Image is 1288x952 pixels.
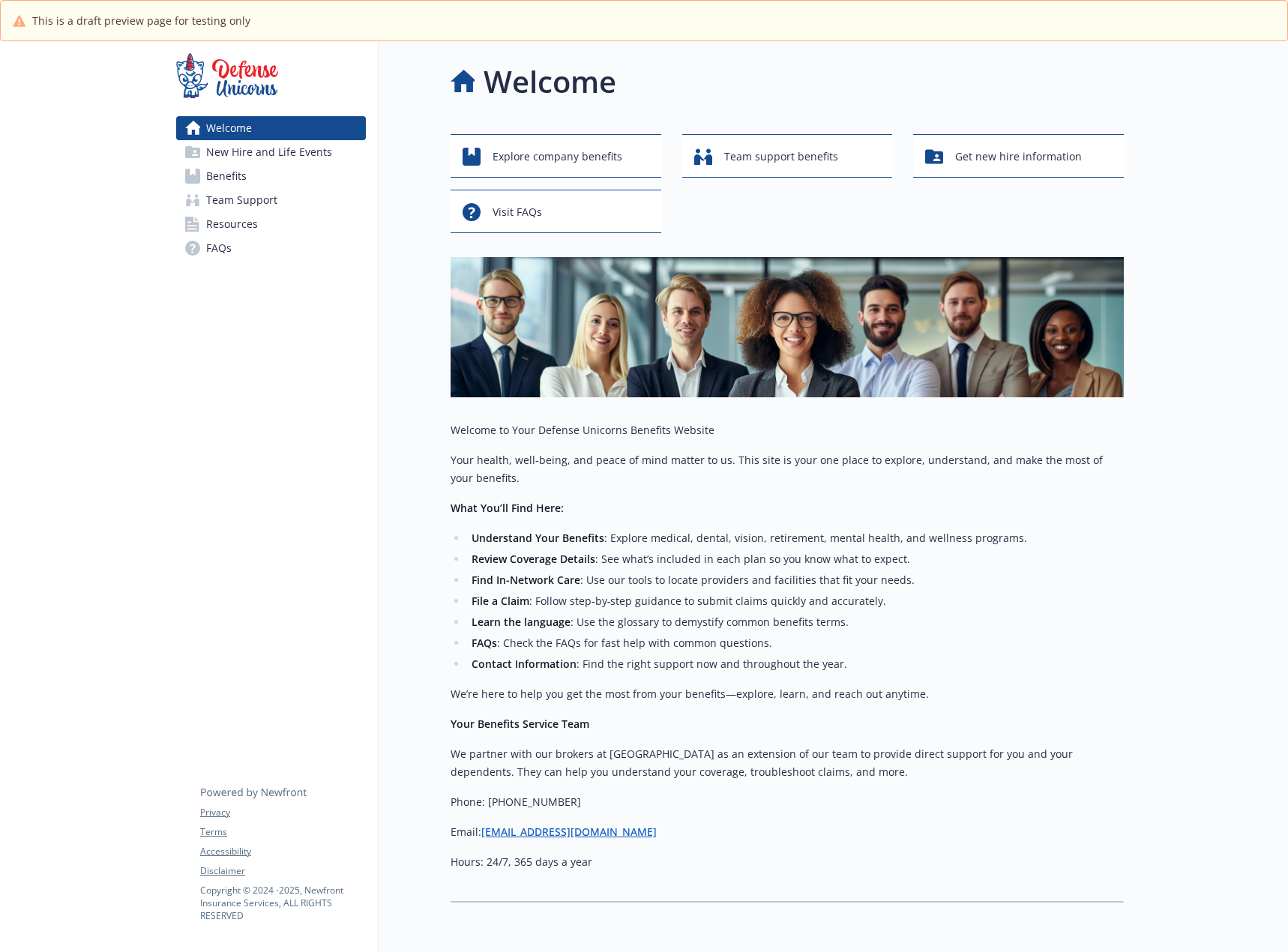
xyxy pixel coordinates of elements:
span: Team Support [206,188,277,212]
strong: Your Benefits Service Team [451,717,589,731]
strong: Understand Your Benefits [472,531,604,545]
li: : See what’s included in each plan so you know what to expect. [467,550,1124,568]
a: [EMAIL_ADDRESS][DOMAIN_NAME] [481,825,657,839]
button: Team support benefits [682,134,893,178]
p: Copyright © 2024 - 2025 , Newfront Insurance Services, ALL RIGHTS RESERVED [200,884,365,922]
p: Your health, well‑being, and peace of mind matter to us. This site is your one place to explore, ... [451,451,1124,487]
strong: Contact Information [472,657,577,671]
p: We’re here to help you get the most from your benefits—explore, learn, and reach out anytime. [451,685,1124,703]
strong: FAQs [472,636,497,650]
a: Accessibility [200,845,365,858]
p: Hours: 24/7, 365 days a year [451,853,1124,871]
strong: Learn the language [472,615,571,629]
li: : Explore medical, dental, vision, retirement, mental health, and wellness programs. [467,529,1124,547]
a: Privacy [200,806,365,819]
span: Resources [206,212,258,236]
li: : Follow step‑by‑step guidance to submit claims quickly and accurately. [467,592,1124,610]
p: We partner with our brokers at [GEOGRAPHIC_DATA] as an extension of our team to provide direct su... [451,745,1124,781]
strong: What You’ll Find Here: [451,501,564,515]
span: Benefits [206,164,247,188]
p: Phone: [PHONE_NUMBER] [451,793,1124,811]
span: FAQs [206,236,232,260]
span: Explore company benefits [493,142,622,171]
span: Team support benefits [724,142,838,171]
a: FAQs [176,236,366,260]
strong: Find In-Network Care [472,573,580,587]
span: Welcome [206,116,252,140]
strong: File a Claim [472,594,529,608]
a: Resources [176,212,366,236]
li: : Use the glossary to demystify common benefits terms. [467,613,1124,631]
button: Explore company benefits [451,134,661,178]
button: Visit FAQs [451,190,661,233]
a: Disclaimer [200,864,365,878]
span: This is a draft preview page for testing only [32,13,250,28]
img: overview page banner [451,257,1124,397]
span: Visit FAQs [493,198,542,226]
button: Get new hire information [913,134,1124,178]
li: : Use our tools to locate providers and facilities that fit your needs. [467,571,1124,589]
li: : Check the FAQs for fast help with common questions. [467,634,1124,652]
p: Welcome to Your Defense Unicorns Benefits Website [451,421,1124,439]
a: Welcome [176,116,366,140]
a: Terms [200,825,365,839]
li: : Find the right support now and throughout the year. [467,655,1124,673]
a: Benefits [176,164,366,188]
a: New Hire and Life Events [176,140,366,164]
strong: Review Coverage Details [472,552,595,566]
h1: Welcome [484,59,616,104]
span: New Hire and Life Events [206,140,332,164]
a: Team Support [176,188,366,212]
p: Email: [451,823,1124,841]
span: Get new hire information [955,142,1082,171]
